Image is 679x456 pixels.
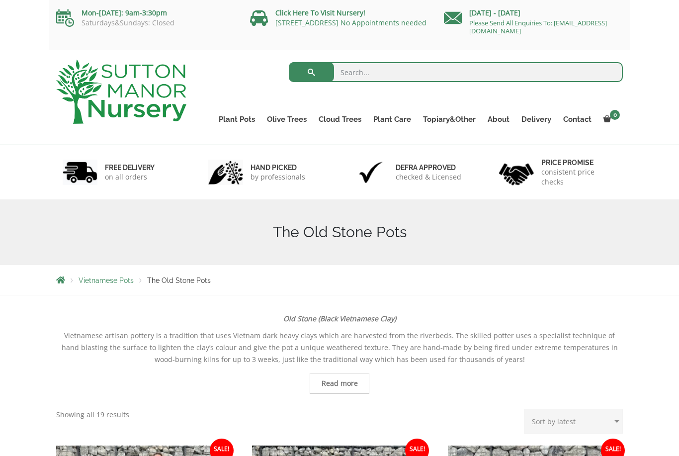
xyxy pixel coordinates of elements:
p: on all orders [105,172,155,182]
a: Click Here To Visit Nursery! [275,8,365,17]
p: consistent price checks [541,167,617,187]
img: 2.jpg [208,160,243,185]
strong: Old Stone (Black Vietnamese Clay) [283,314,396,323]
a: Contact [557,112,597,126]
img: 4.jpg [499,157,534,187]
h6: hand picked [251,163,305,172]
span: The Old Stone Pots [147,276,211,284]
p: Vietnamese artisan pottery is a tradition that uses Vietnam dark heavy clays which are harvested ... [56,330,623,365]
p: Showing all 19 results [56,409,129,421]
a: [STREET_ADDRESS] No Appointments needed [275,18,426,27]
input: Search... [289,62,623,82]
h6: Price promise [541,158,617,167]
span: Read more [322,380,358,387]
h6: FREE DELIVERY [105,163,155,172]
p: Saturdays&Sundays: Closed [56,19,235,27]
a: Olive Trees [261,112,313,126]
select: Shop order [524,409,623,434]
a: Plant Pots [213,112,261,126]
a: Please Send All Enquiries To: [EMAIL_ADDRESS][DOMAIN_NAME] [469,18,607,35]
h1: The Old Stone Pots [56,223,623,241]
a: About [482,112,515,126]
a: Cloud Trees [313,112,367,126]
p: by professionals [251,172,305,182]
a: 0 [597,112,623,126]
a: Plant Care [367,112,417,126]
img: 3.jpg [353,160,388,185]
nav: Breadcrumbs [56,276,623,284]
a: Delivery [515,112,557,126]
img: 1.jpg [63,160,97,185]
a: Topiary&Other [417,112,482,126]
p: checked & Licensed [396,172,461,182]
a: Vietnamese Pots [79,276,134,284]
span: 0 [610,110,620,120]
p: [DATE] - [DATE] [444,7,623,19]
h6: Defra approved [396,163,461,172]
img: logo [56,60,186,124]
p: Mon-[DATE]: 9am-3:30pm [56,7,235,19]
